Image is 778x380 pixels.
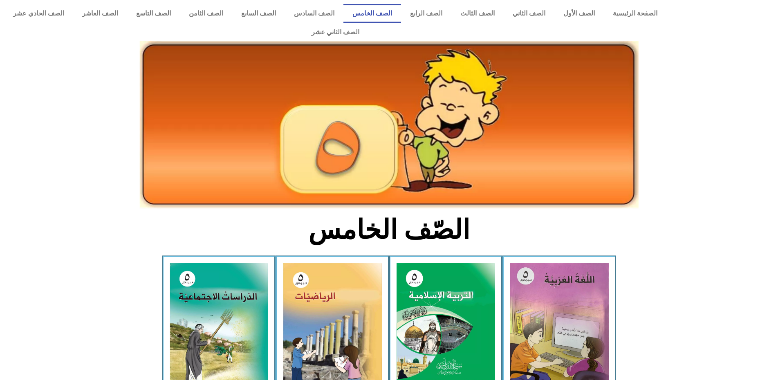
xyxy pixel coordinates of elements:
a: الصف الثاني [504,4,554,23]
a: الصفحة الرئيسية [604,4,666,23]
a: الصف الخامس [343,4,401,23]
a: الصف الأول [554,4,604,23]
a: الصف السادس [285,4,343,23]
a: الصف الثالث [451,4,504,23]
h2: الصّف الخامس [254,214,524,246]
a: الصف السابع [232,4,285,23]
a: الصف الثاني عشر [4,23,666,42]
a: الصف التاسع [127,4,180,23]
a: الصف الحادي عشر [4,4,73,23]
a: الصف الثامن [180,4,232,23]
a: الصف الرابع [401,4,451,23]
a: الصف العاشر [73,4,127,23]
